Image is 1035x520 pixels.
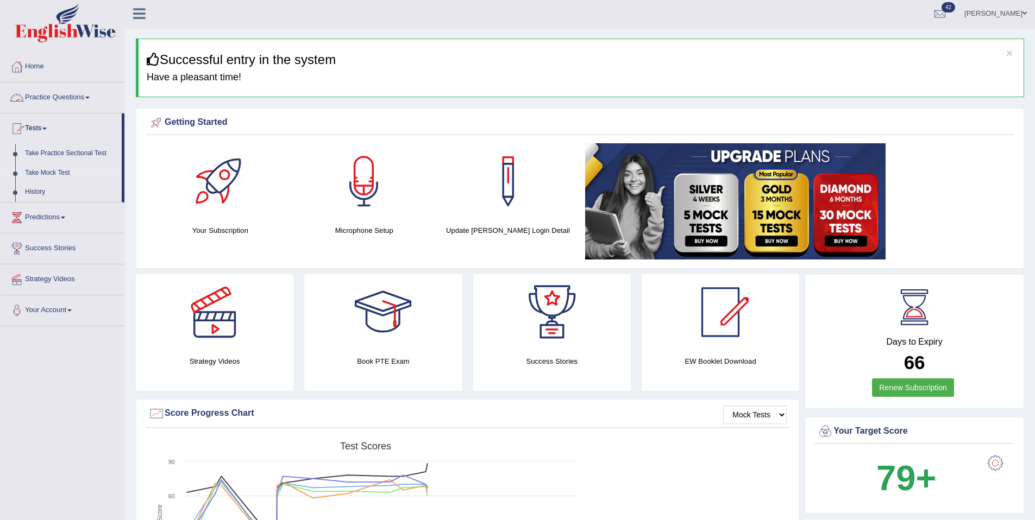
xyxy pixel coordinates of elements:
[942,2,955,12] span: 42
[872,378,954,397] a: Renew Subscription
[817,337,1012,347] h4: Days to Expiry
[904,352,925,373] b: 66
[20,144,122,163] a: Take Practice Sectional Test
[1,264,124,291] a: Strategy Videos
[147,72,1015,83] h4: Have a pleasant time!
[585,143,886,259] img: small5.jpg
[298,225,431,236] h4: Microphone Setup
[168,493,175,499] text: 60
[473,356,631,367] h4: Success Stories
[1,202,124,230] a: Predictions
[148,115,1012,131] div: Getting Started
[642,356,799,367] h4: EW Booklet Download
[20,182,122,202] a: History
[1,83,124,110] a: Practice Questions
[340,441,391,452] tspan: Test scores
[136,356,293,367] h4: Strategy Videos
[442,225,575,236] h4: Update [PERSON_NAME] Login Detail
[154,225,287,236] h4: Your Subscription
[817,423,1012,440] div: Your Target Score
[20,163,122,183] a: Take Mock Test
[1,233,124,261] a: Success Stories
[148,405,787,422] div: Score Progress Chart
[147,53,1015,67] h3: Successful entry in the system
[168,459,175,465] text: 90
[1006,47,1013,59] button: ×
[1,52,124,79] a: Home
[1,113,122,141] a: Tests
[304,356,462,367] h4: Book PTE Exam
[1,295,124,322] a: Your Account
[876,458,936,498] b: 79+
